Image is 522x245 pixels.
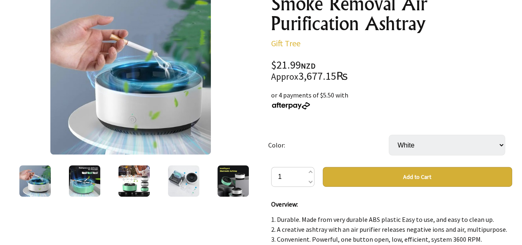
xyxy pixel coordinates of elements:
button: Add to Cart [323,167,512,187]
img: Smoke Removal Air Purification Ashtray [168,165,199,197]
div: $21.99 3,677.15₨ [271,60,512,82]
small: Approx [271,71,298,82]
img: Smoke Removal Air Purification Ashtray [19,165,51,197]
img: Afterpay [271,102,311,109]
img: Smoke Removal Air Purification Ashtray [118,165,150,197]
div: or 4 payments of $5.50 with [271,90,512,110]
td: Color: [268,123,389,167]
a: Gift Tree [271,38,300,48]
span: NZD [301,61,316,71]
img: Smoke Removal Air Purification Ashtray [217,165,249,197]
strong: Overview: [271,200,298,208]
img: Smoke Removal Air Purification Ashtray [69,165,100,197]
